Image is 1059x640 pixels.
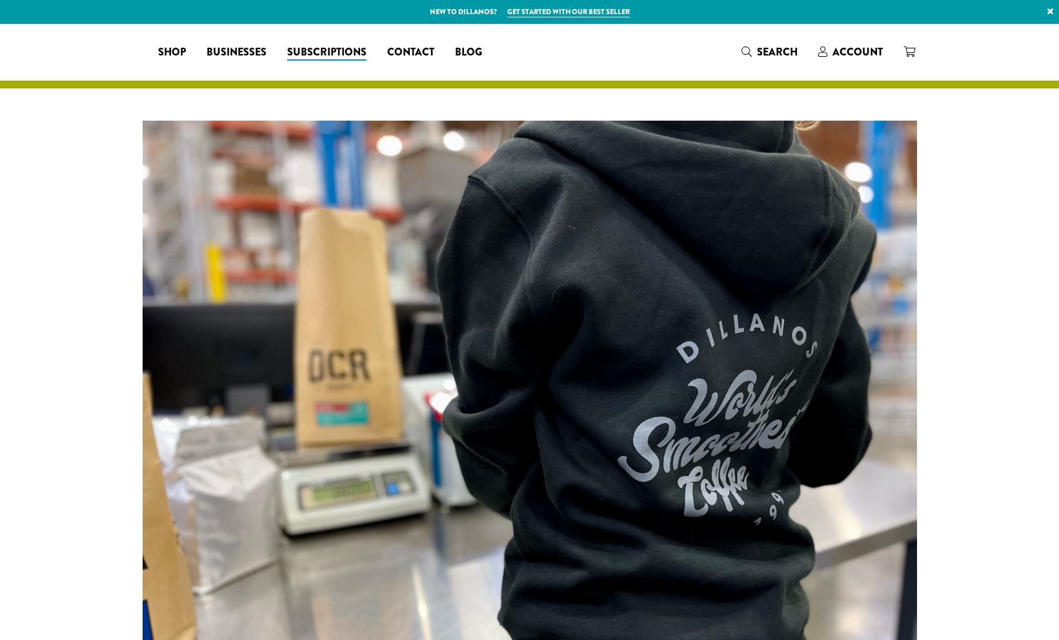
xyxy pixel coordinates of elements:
span: Contact [387,45,434,61]
a: Get started with our best seller [507,6,630,17]
span: Shop [158,45,186,61]
span: Blog [455,45,482,61]
span: Search [757,45,798,59]
a: Shop [148,42,196,63]
span: Account [832,45,883,59]
span: Businesses [207,45,267,61]
span: Subscriptions [287,45,367,61]
a: Search [731,41,808,63]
